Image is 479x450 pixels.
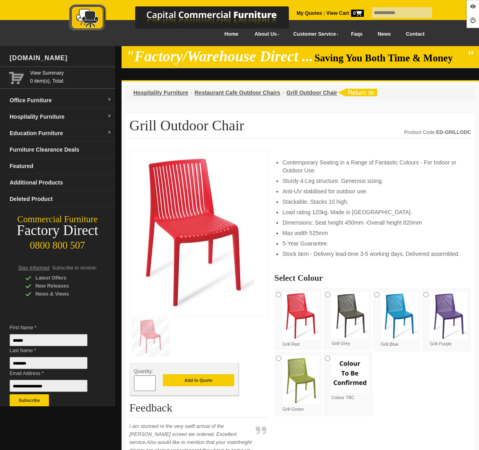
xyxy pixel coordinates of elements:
[6,142,115,158] a: Furniture Clearance Deals
[286,89,337,96] a: Grill Outdoor Chair
[47,4,328,33] img: Capital Commercial Furniture Logo
[282,292,320,340] img: Grill Red
[274,274,471,282] h2: Select Colour
[282,229,463,237] li: Max width 525mm
[315,53,465,63] span: Saving You Both Time & Money
[25,282,101,290] div: New Releases
[351,10,364,17] span: 0
[10,369,96,377] span: Email Address *
[331,356,369,393] img: Colour TBC
[107,114,112,119] img: dropdown
[25,290,101,298] div: News & Views
[430,292,467,347] label: Grill Purple
[10,347,96,355] span: Last Name *
[107,130,112,135] img: dropdown
[6,109,115,125] a: Hospitality Furnituredropdown
[6,125,115,142] a: Education Furnituredropdown
[18,265,49,271] span: Stay Informed
[326,10,364,16] strong: View Cart
[6,92,115,109] a: Office Furnituredropdown
[6,191,115,207] a: Deleted Product
[370,25,398,43] a: News
[325,10,364,16] a: View Cart0
[282,292,320,348] label: Grill Red
[130,402,268,418] h2: Feedback
[282,89,284,97] li: ›
[466,48,475,65] em: "
[134,89,189,96] a: Hospitality Furniture
[6,158,115,174] a: Featured
[10,380,87,392] input: Email Address *
[436,130,471,135] strong: ED-GRILLODC
[282,250,463,258] li: Stock item - Delivery lead-time 3-5 working days. Delivered assembled.
[10,334,87,346] input: First Name *
[10,394,49,406] button: Subscribe
[282,239,463,247] li: 5-Year Guarantee.
[282,158,463,174] li: Contemporary Seating in a Range of Fantastic Colours - For Indoor or Outdoor Use.
[331,292,369,347] label: Grill Grey
[30,69,112,77] a: View Summary
[52,265,97,271] span: Subscribe to receive:
[134,369,153,374] span: Quantity:
[282,208,463,216] li: Load rating 120kg. Made in [GEOGRAPHIC_DATA].
[10,357,87,369] input: Last Name *
[25,274,101,282] div: Latest Offers
[282,177,463,185] li: Sturdy 4-Leg structure. Generous sizing.
[398,25,432,43] a: Contact
[30,69,112,84] span: 0 item(s), Total:
[47,4,328,36] a: Capital Commercial Furniture Logo
[343,25,370,43] a: Faqs
[282,219,463,227] li: Dimensions: Seat height 450mm -Overall height 820mm
[331,356,369,401] label: Colour TBC
[282,187,463,195] li: Anti-UV stabilised for outdoor use.
[163,374,234,386] button: Add to Quote
[381,292,418,347] label: Grill Blue
[130,118,471,138] h1: Grill Outdoor Chair
[195,89,280,96] a: Restaurant Cafe Outdoor Chairs
[430,292,467,339] img: Grill Purple
[404,128,471,136] div: Product Code:
[282,356,320,412] label: Grill Green
[190,89,192,97] li: ›
[126,48,313,65] em: "Factory/Warehouse Direct ...
[331,292,369,339] img: Grill Grey
[134,155,254,310] img: Stackable Grill Outdoor Chair, polypropylene, weather-resistant, for cafe seating
[381,292,418,339] img: Grill Blue
[282,356,320,404] img: Grill Green
[6,46,115,70] div: [DOMAIN_NAME]
[107,97,112,102] img: dropdown
[6,174,115,191] a: Additional Products
[10,324,96,332] span: First Name *
[337,89,377,96] img: return to
[282,198,463,206] li: Stackable. Stacks 10 high.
